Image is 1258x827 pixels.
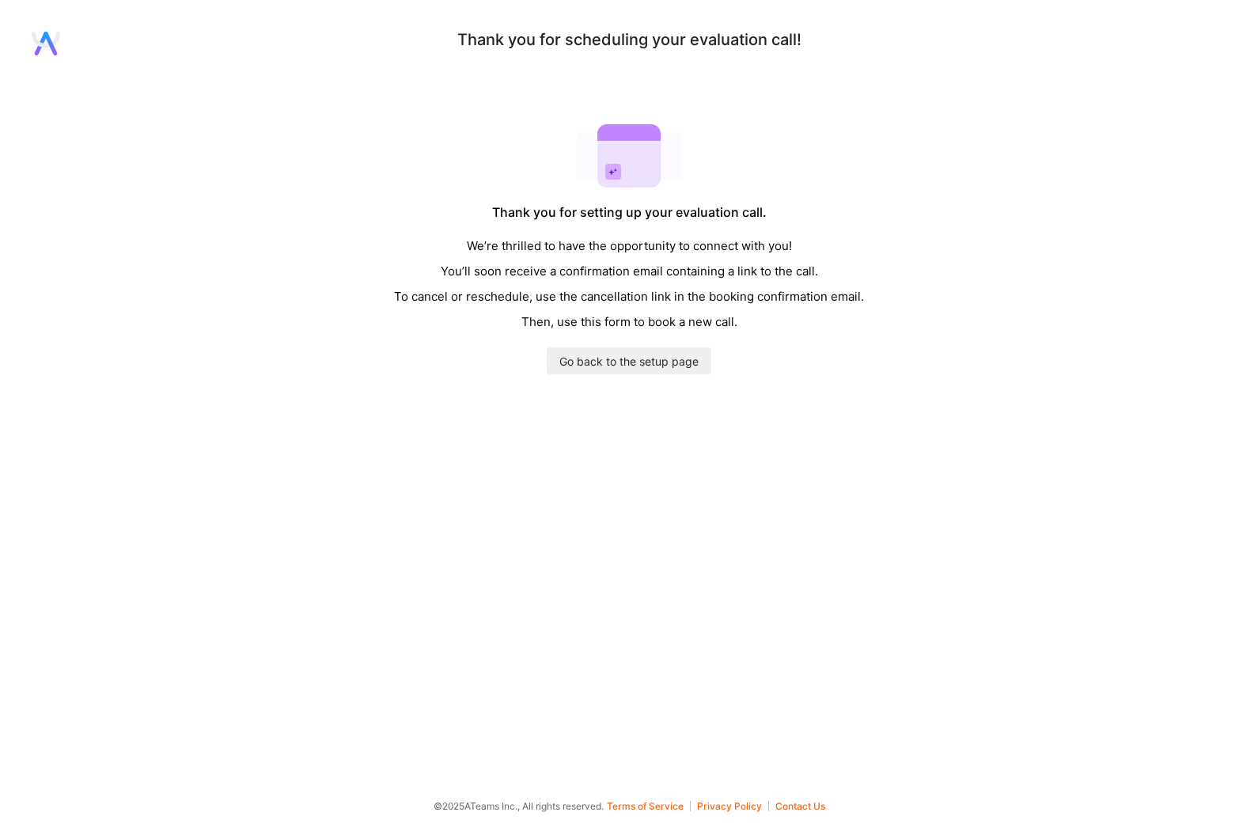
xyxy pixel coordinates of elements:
div: We’re thrilled to have the opportunity to connect with you! You’ll soon receive a confirmation em... [394,233,864,335]
span: © 2025 ATeams Inc., All rights reserved. [434,798,604,814]
button: Privacy Policy [697,801,769,811]
div: Thank you for setting up your evaluation call. [492,204,767,221]
div: Thank you for scheduling your evaluation call! [457,32,801,48]
button: Terms of Service [607,801,691,811]
button: Contact Us [775,801,825,811]
a: Go back to the setup page [547,347,711,374]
